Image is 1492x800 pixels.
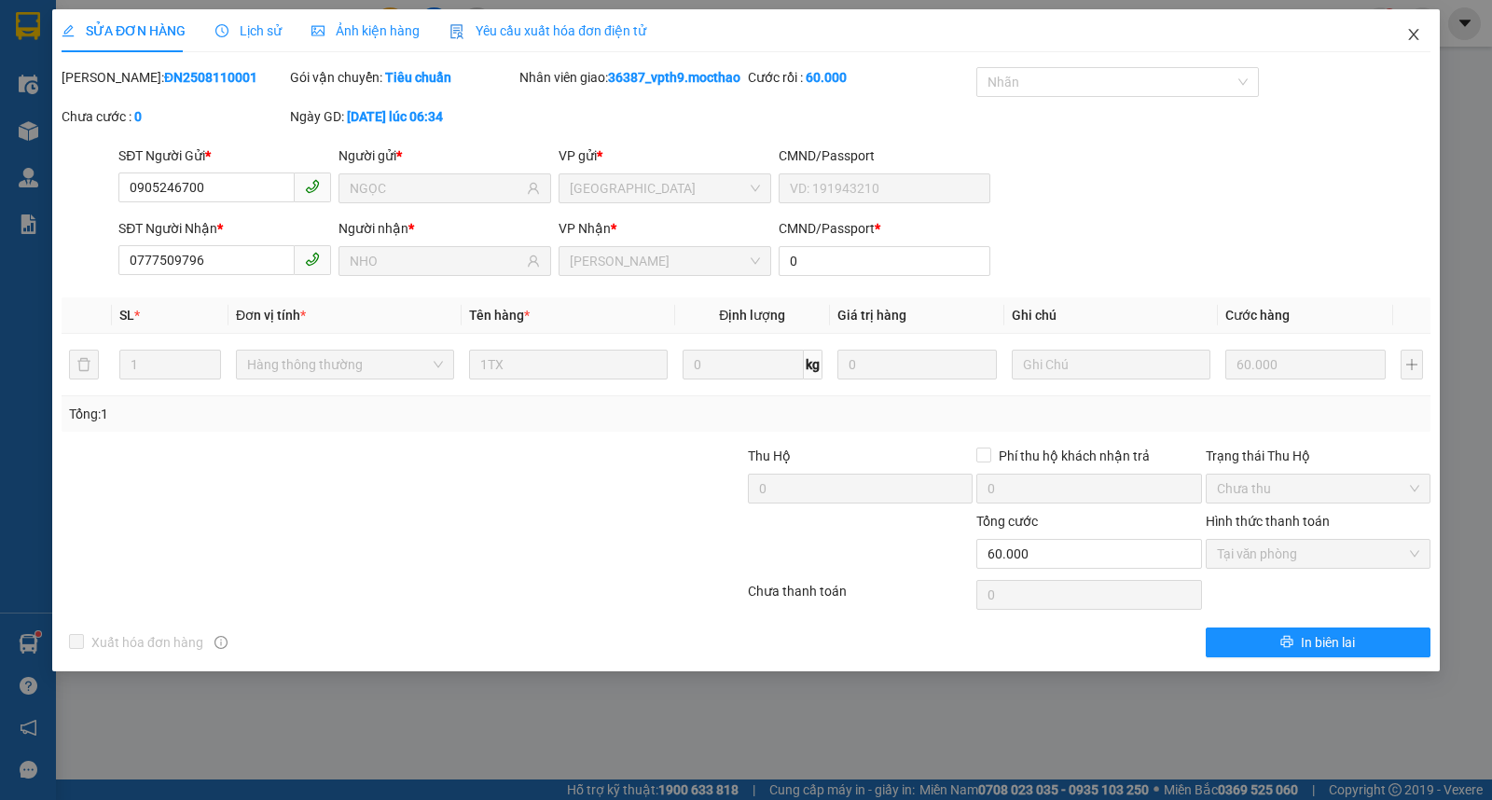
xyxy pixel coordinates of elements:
div: SĐT Người Gửi [118,145,331,166]
span: Đơn vị tính [236,308,306,323]
span: Định lượng [719,308,785,323]
span: Tên hàng [469,308,530,323]
span: Tại văn phòng [1217,540,1419,568]
img: icon [449,24,464,39]
input: Ghi Chú [1012,350,1210,379]
input: Tên người nhận [350,251,523,271]
div: VP gửi [559,145,771,166]
th: Ghi chú [1004,297,1218,334]
div: Trạng thái Thu Hộ [1206,446,1430,466]
span: user [527,182,540,195]
span: Xuất hóa đơn hàng [84,632,211,653]
span: SỬA ĐƠN HÀNG [62,23,186,38]
button: Close [1388,9,1440,62]
input: 0 [1225,350,1385,379]
span: Yêu cầu xuất hóa đơn điện tử [449,23,646,38]
input: 0 [837,350,997,379]
span: clock-circle [215,24,228,37]
span: close [1406,27,1421,42]
span: VP Nhận [559,221,611,236]
b: [DATE] lúc 06:34 [347,109,443,124]
b: 36387_vpth9.mocthao [608,70,740,85]
b: Tiêu chuẩn [385,70,451,85]
span: info-circle [214,636,228,649]
span: Hàng thông thường [247,351,443,379]
span: kg [804,350,822,379]
div: Người gửi [338,145,551,166]
span: user [527,255,540,268]
span: phone [305,252,320,267]
span: edit [62,24,75,37]
b: ĐN2508110001 [164,70,257,85]
div: Ngày GD: [290,106,515,127]
span: Ảnh kiện hàng [311,23,420,38]
div: [PERSON_NAME]: [62,67,286,88]
span: Cước hàng [1225,308,1290,323]
div: Nhân viên giao: [519,67,744,88]
div: CMND/Passport [779,218,991,239]
span: Đà Nẵng [570,174,760,202]
span: SL [119,308,134,323]
span: In biên lai [1301,632,1355,653]
input: VD: Bàn, Ghế [469,350,668,379]
input: VD: 191943210 [779,173,991,203]
span: Giá trị hàng [837,308,906,323]
div: Gói vận chuyển: [290,67,515,88]
label: Hình thức thanh toán [1206,514,1330,529]
span: phone [305,179,320,194]
button: delete [69,350,99,379]
div: Chưa cước : [62,106,286,127]
span: Thu Hộ [748,448,791,463]
span: Phí thu hộ khách nhận trả [991,446,1157,466]
span: Chưa thu [1217,475,1419,503]
span: printer [1280,635,1293,650]
div: CMND/Passport [779,145,991,166]
button: plus [1401,350,1423,379]
b: 60.000 [806,70,847,85]
span: Lịch sử [215,23,282,38]
span: picture [311,24,325,37]
b: 0 [134,109,142,124]
div: Tổng: 1 [69,404,577,424]
div: Người nhận [338,218,551,239]
button: printerIn biên lai [1206,628,1430,657]
div: SĐT Người Nhận [118,218,331,239]
input: Tên người gửi [350,178,523,199]
span: Tuy Hòa [570,247,760,275]
span: Tổng cước [976,514,1038,529]
div: Chưa thanh toán [746,581,974,614]
div: Cước rồi : [748,67,973,88]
